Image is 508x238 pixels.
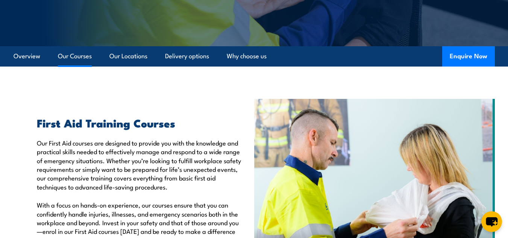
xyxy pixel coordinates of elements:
a: Why choose us [227,46,267,66]
a: Delivery options [165,46,209,66]
p: Our First Aid courses are designed to provide you with the knowledge and practical skills needed ... [37,138,243,191]
button: Enquire Now [442,46,495,67]
a: Our Locations [109,46,147,66]
button: chat-button [481,211,502,232]
a: Overview [14,46,40,66]
h2: First Aid Training Courses [37,118,243,127]
a: Our Courses [58,46,92,66]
